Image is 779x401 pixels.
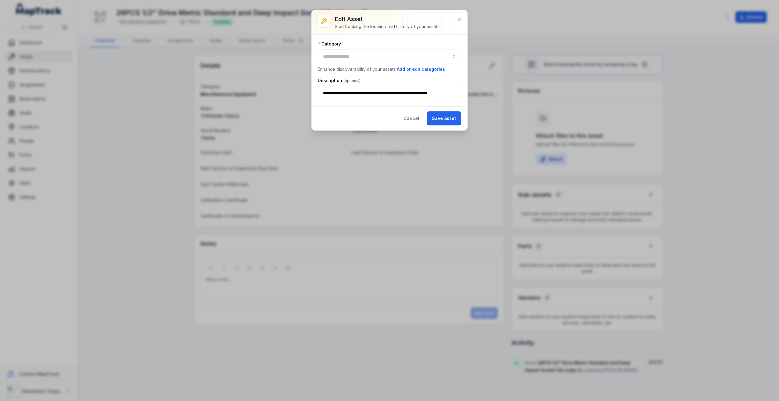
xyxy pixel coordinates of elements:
[427,111,461,125] button: Save asset
[398,111,424,125] button: Cancel
[335,23,440,30] div: Start tracking the location and history of your assets.
[318,78,361,84] label: Description
[318,41,341,47] label: Category
[397,66,445,73] button: Add or edit categories
[318,66,461,73] p: Enhance discoverability of your assets.
[335,15,440,23] h3: Edit asset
